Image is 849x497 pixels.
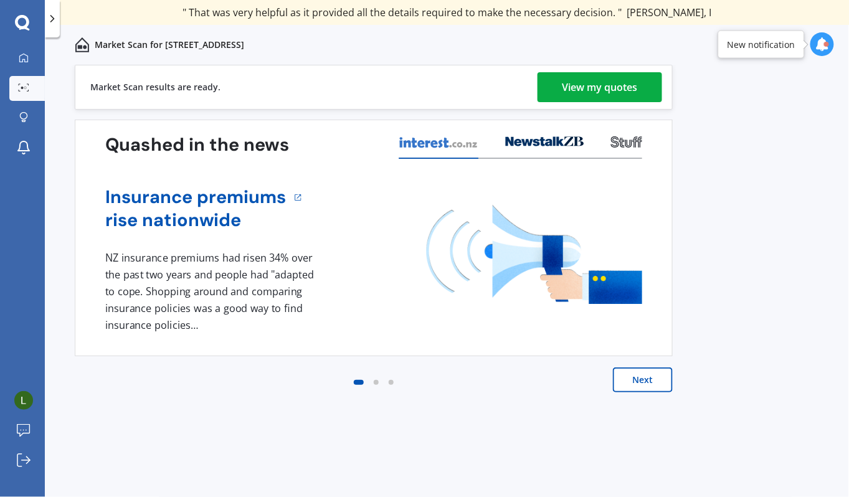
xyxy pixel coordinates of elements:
[613,367,673,392] button: Next
[427,205,642,304] img: media image
[105,250,318,333] div: NZ insurance premiums had risen 34% over the past two years and people had "adapted to cope. Shop...
[90,65,221,109] div: Market Scan results are ready.
[728,38,795,50] div: New notification
[14,391,33,410] img: ACg8ocJgzCg4zLGpCL-s_mdR3N57OMITx4HrIHRsVjyrhTl79wXuJg=s96-c
[105,186,287,209] a: Insurance premiums
[105,209,287,232] a: rise nationwide
[562,72,638,102] div: View my quotes
[538,72,662,102] a: View my quotes
[75,37,90,52] img: home-and-contents.b802091223b8502ef2dd.svg
[95,39,244,51] p: Market Scan for [STREET_ADDRESS]
[105,134,289,157] h3: Quashed in the news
